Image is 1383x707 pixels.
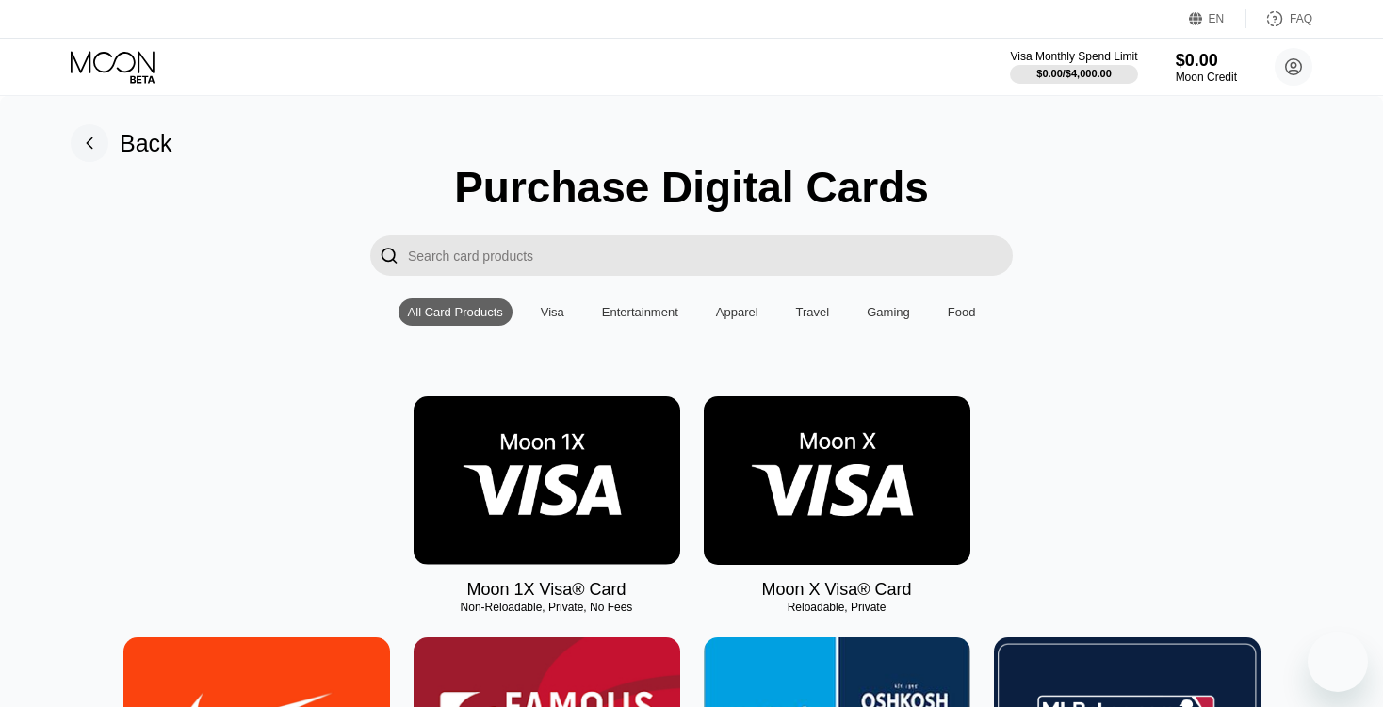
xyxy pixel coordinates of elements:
div: Visa [541,305,564,319]
div: Apparel [716,305,758,319]
div: EN [1209,12,1225,25]
div: EN [1189,9,1246,28]
div: $0.00 / $4,000.00 [1036,68,1112,79]
div: Moon Credit [1176,71,1237,84]
div: FAQ [1290,12,1312,25]
div: Non-Reloadable, Private, No Fees [414,601,680,614]
div: Gaming [867,305,910,319]
div: Food [948,305,976,319]
div: Entertainment [602,305,678,319]
input: Search card products [408,235,1013,276]
div: All Card Products [408,305,503,319]
div: Moon 1X Visa® Card [466,580,626,600]
div: Gaming [857,298,919,326]
div: Travel [796,305,830,319]
div: FAQ [1246,9,1312,28]
div: Visa [531,298,574,326]
div: Reloadable, Private [704,601,970,614]
div: Travel [787,298,839,326]
div:  [380,245,399,266]
div: All Card Products [399,298,513,326]
div: Back [71,124,172,162]
div: $0.00 [1176,51,1237,71]
div:  [370,235,408,276]
div: Entertainment [593,298,688,326]
div: Visa Monthly Spend Limit [1010,50,1137,63]
iframe: Button to launch messaging window [1308,632,1368,692]
div: Food [938,298,985,326]
div: Purchase Digital Cards [454,162,929,213]
div: Back [120,130,172,157]
div: Visa Monthly Spend Limit$0.00/$4,000.00 [1010,50,1137,84]
div: Apparel [707,298,768,326]
div: Moon X Visa® Card [761,580,911,600]
div: $0.00Moon Credit [1176,51,1237,84]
